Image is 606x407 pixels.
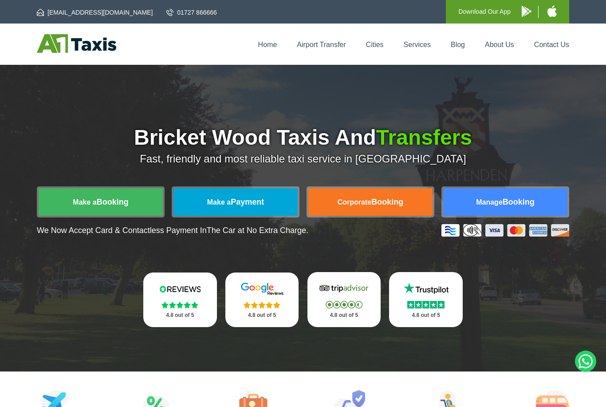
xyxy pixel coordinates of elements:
span: Corporate [338,198,371,206]
img: Trustpilot [399,282,453,295]
p: Download Our App [458,6,511,17]
img: A1 Taxis iPhone App [547,5,557,17]
a: Make aBooking [39,188,163,216]
a: Reviews.io Stars 4.8 out of 5 [143,273,217,327]
img: Credit And Debit Cards [441,224,569,237]
a: Contact Us [534,41,569,48]
a: Cities [366,41,384,48]
img: Stars [244,301,280,308]
a: ManageBooking [443,188,567,216]
img: A1 Taxis Android App [522,6,531,17]
span: Make a [207,198,231,206]
h1: Bricket Wood Taxis And [37,127,569,148]
img: Reviews.io [153,282,207,296]
a: Trustpilot Stars 4.8 out of 5 [389,272,463,327]
img: Stars [326,301,362,308]
p: We Now Accept Card & Contactless Payment In [37,226,308,235]
a: Services [404,41,431,48]
span: Manage [476,198,503,206]
a: [EMAIL_ADDRESS][DOMAIN_NAME] [37,8,153,17]
a: Make aPayment [173,188,298,216]
a: Blog [451,41,465,48]
span: Transfers [376,126,472,149]
img: Tripadvisor [317,282,370,295]
a: CorporateBooking [308,188,433,216]
p: 4.8 out of 5 [153,310,207,321]
p: 4.8 out of 5 [317,310,371,321]
img: A1 Taxis St Albans LTD [37,34,116,53]
a: 01727 866666 [166,8,217,17]
span: The Car at No Extra Charge. [207,226,308,235]
p: Fast, friendly and most reliable taxi service in [GEOGRAPHIC_DATA] [37,153,569,165]
img: Stars [161,301,198,308]
a: Tripadvisor Stars 4.8 out of 5 [307,272,381,327]
p: 4.8 out of 5 [235,310,289,321]
a: Home [258,41,277,48]
p: 4.8 out of 5 [399,310,453,321]
a: Airport Transfer [297,41,346,48]
img: Stars [407,301,445,308]
span: Make a [73,198,96,206]
img: Google [236,282,289,296]
a: About Us [485,41,514,48]
a: Google Stars 4.8 out of 5 [225,273,299,327]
